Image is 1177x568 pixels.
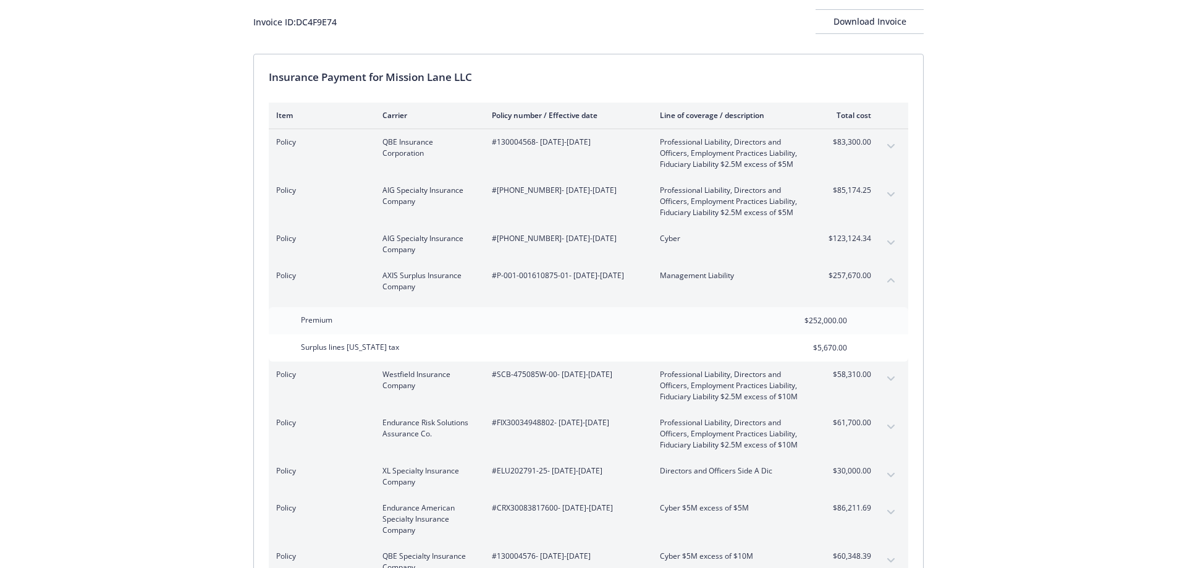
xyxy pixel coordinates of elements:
span: Cyber [660,233,805,244]
span: Professional Liability, Directors and Officers, Employment Practices Liability, Fiduciary Liabili... [660,369,805,402]
div: PolicyAIG Specialty Insurance Company#[PHONE_NUMBER]- [DATE]-[DATE]Cyber$123,124.34expand content [269,226,908,263]
span: QBE Insurance Corporation [382,137,472,159]
span: Policy [276,465,363,477]
span: Policy [276,270,363,281]
span: $61,700.00 [825,417,871,428]
span: Policy [276,233,363,244]
span: Professional Liability, Directors and Officers, Employment Practices Liability, Fiduciary Liabili... [660,417,805,451]
div: Download Invoice [816,10,924,33]
div: Carrier [382,110,472,121]
span: #CRX30083817600 - [DATE]-[DATE] [492,502,640,514]
span: Policy [276,369,363,380]
div: Insurance Payment for Mission Lane LLC [269,69,908,85]
span: Directors and Officers Side A Dic [660,465,805,477]
div: Invoice ID: DC4F9E74 [253,15,337,28]
button: Download Invoice [816,9,924,34]
button: expand content [881,233,901,253]
span: Endurance Risk Solutions Assurance Co. [382,417,472,439]
span: Cyber $5M excess of $5M [660,502,805,514]
span: Professional Liability, Directors and Officers, Employment Practices Liability, Fiduciary Liabili... [660,185,805,218]
input: 0.00 [774,339,854,357]
div: PolicyXL Specialty Insurance Company#ELU202791-25- [DATE]-[DATE]Directors and Officers Side A Dic... [269,458,908,495]
span: XL Specialty Insurance Company [382,465,472,488]
div: Policy number / Effective date [492,110,640,121]
span: Management Liability [660,270,805,281]
button: expand content [881,137,901,156]
div: Total cost [825,110,871,121]
button: expand content [881,502,901,522]
span: Surplus lines [US_STATE] tax [301,342,399,352]
input: 0.00 [774,312,854,330]
span: Policy [276,502,363,514]
span: #P-001-001610875-01 - [DATE]-[DATE] [492,270,640,281]
button: expand content [881,465,901,485]
span: AIG Specialty Insurance Company [382,185,472,207]
span: #[PHONE_NUMBER] - [DATE]-[DATE] [492,185,640,196]
button: expand content [881,185,901,205]
div: Line of coverage / description [660,110,805,121]
span: $85,174.25 [825,185,871,196]
span: Policy [276,417,363,428]
span: $30,000.00 [825,465,871,477]
div: PolicyAXIS Surplus Insurance Company#P-001-001610875-01- [DATE]-[DATE]Management Liability$257,67... [269,263,908,300]
span: #[PHONE_NUMBER] - [DATE]-[DATE] [492,233,640,244]
span: #130004576 - [DATE]-[DATE] [492,551,640,562]
span: Premium [301,315,332,325]
button: collapse content [881,270,901,290]
span: Endurance American Specialty Insurance Company [382,502,472,536]
span: $257,670.00 [825,270,871,281]
span: AIG Specialty Insurance Company [382,233,472,255]
div: PolicyAIG Specialty Insurance Company#[PHONE_NUMBER]- [DATE]-[DATE]Professional Liability, Direct... [269,177,908,226]
span: Cyber $5M excess of $10M [660,551,805,562]
span: $60,348.39 [825,551,871,562]
span: AXIS Surplus Insurance Company [382,270,472,292]
span: #ELU202791-25 - [DATE]-[DATE] [492,465,640,477]
span: #FIX30034948802 - [DATE]-[DATE] [492,417,640,428]
span: $58,310.00 [825,369,871,380]
span: Professional Liability, Directors and Officers, Employment Practices Liability, Fiduciary Liabili... [660,137,805,170]
span: Westfield Insurance Company [382,369,472,391]
span: Policy [276,185,363,196]
span: $86,211.69 [825,502,871,514]
span: $123,124.34 [825,233,871,244]
button: expand content [881,417,901,437]
span: #SCB-475085W-00 - [DATE]-[DATE] [492,369,640,380]
div: PolicyWestfield Insurance Company#SCB-475085W-00- [DATE]-[DATE]Professional Liability, Directors ... [269,362,908,410]
div: PolicyQBE Insurance Corporation#130004568- [DATE]-[DATE]Professional Liability, Directors and Off... [269,129,908,177]
div: PolicyEndurance Risk Solutions Assurance Co.#FIX30034948802- [DATE]-[DATE]Professional Liability,... [269,410,908,458]
span: Policy [276,551,363,562]
div: Item [276,110,363,121]
span: $83,300.00 [825,137,871,148]
span: #130004568 - [DATE]-[DATE] [492,137,640,148]
button: expand content [881,369,901,389]
div: PolicyEndurance American Specialty Insurance Company#CRX30083817600- [DATE]-[DATE]Cyber $5M exces... [269,495,908,543]
span: Policy [276,137,363,148]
